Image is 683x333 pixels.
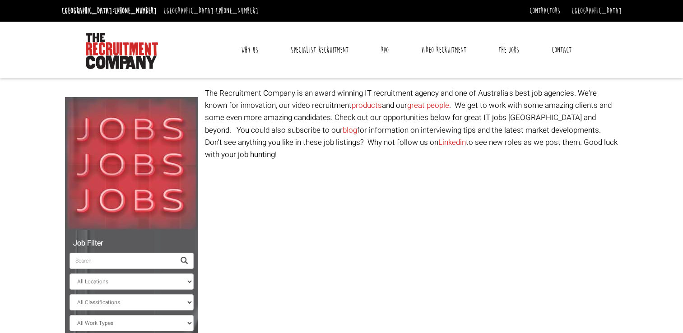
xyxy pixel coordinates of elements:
[352,100,382,111] a: products
[70,240,194,248] h5: Job Filter
[86,33,158,69] img: The Recruitment Company
[374,39,395,61] a: RPO
[234,39,265,61] a: Why Us
[65,97,198,230] img: Jobs, Jobs, Jobs
[343,125,357,136] a: blog
[60,4,159,18] li: [GEOGRAPHIC_DATA]:
[571,6,622,16] a: [GEOGRAPHIC_DATA]
[492,39,526,61] a: The Jobs
[284,39,355,61] a: Specialist Recruitment
[414,39,473,61] a: Video Recruitment
[407,100,449,111] a: great people
[205,87,618,161] p: The Recruitment Company is an award winning IT recruitment agency and one of Australia's best job...
[114,6,157,16] a: [PHONE_NUMBER]
[161,4,260,18] li: [GEOGRAPHIC_DATA]:
[530,6,560,16] a: Contractors
[216,6,258,16] a: [PHONE_NUMBER]
[70,253,175,269] input: Search
[545,39,578,61] a: Contact
[438,137,466,148] a: Linkedin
